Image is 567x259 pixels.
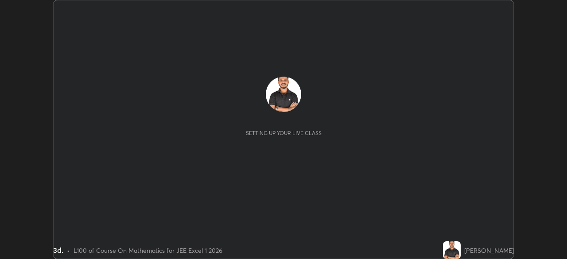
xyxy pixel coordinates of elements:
[266,77,301,112] img: 8a5640520d1649759a523a16a6c3a527.jpg
[246,130,322,136] div: Setting up your live class
[53,245,63,255] div: 3d.
[443,241,461,259] img: 8a5640520d1649759a523a16a6c3a527.jpg
[67,246,70,255] div: •
[74,246,222,255] div: L100 of Course On Mathematics for JEE Excel 1 2026
[464,246,514,255] div: [PERSON_NAME]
